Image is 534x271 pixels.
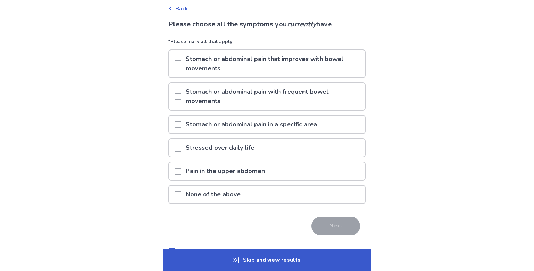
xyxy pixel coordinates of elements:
[163,249,371,271] p: Skip and view results
[175,5,188,13] span: Back
[181,83,365,110] p: Stomach or abdominal pain with frequent bowel movements
[168,247,203,255] a: Feedback
[181,139,259,157] p: Stressed over daily life
[181,162,269,180] p: Pain in the upper abdomen
[181,50,365,77] p: Stomach or abdominal pain that improves with bowel movements
[177,247,203,255] p: Feedback
[311,217,360,235] button: Next
[181,186,245,203] p: None of the above
[287,20,316,29] i: currently
[312,247,360,255] a: Skip this question
[181,116,321,133] p: Stomach or abdominal pain in a specific area
[168,19,366,30] p: Please choose all the symptoms you have
[168,38,366,49] p: *Please mark all that apply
